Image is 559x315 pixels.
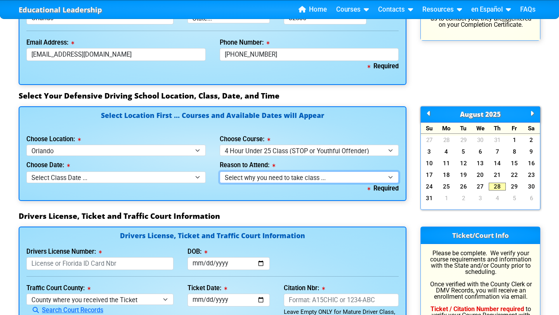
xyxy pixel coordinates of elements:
a: 1 [438,194,455,202]
a: 14 [489,159,506,167]
div: We [472,123,489,134]
a: 25 [438,183,455,190]
label: Citation Nbr: [284,285,325,291]
a: 12 [455,159,472,167]
a: 31 [421,194,438,202]
a: 2 [455,194,472,202]
h3: Select Your Defensive Driving School Location, Class, Date, and Time [19,91,540,100]
a: 3 [472,194,489,202]
div: Tu [455,123,472,134]
a: 13 [472,159,489,167]
input: mm/dd/yyyy [187,294,270,306]
a: 5 [455,148,472,156]
a: Resources [419,4,465,16]
a: Contacts [375,4,416,16]
label: Drivers License Number: [26,249,102,255]
a: 28 [489,183,506,190]
input: Format: A15CHIC or 1234-ABC [284,294,399,306]
span: 2025 [485,110,501,119]
div: Mo [438,123,455,134]
a: 8 [506,148,523,156]
a: 19 [455,171,472,179]
a: 6 [472,148,489,156]
a: 30 [523,183,540,190]
a: 6 [523,194,540,202]
div: Sa [523,123,540,134]
a: 29 [506,183,523,190]
a: 4 [489,194,506,202]
label: Choose Location: [26,136,81,142]
a: 4 [438,148,455,156]
h4: Drivers License, Ticket and Traffic Court Information [26,232,399,241]
a: 22 [506,171,523,179]
a: Home [295,4,330,16]
h3: Ticket/Court Info [421,227,540,244]
input: License or Florida ID Card Nbr [26,257,174,270]
a: 11 [438,159,455,167]
a: 23 [523,171,540,179]
b: Required [368,62,399,70]
input: Where we can reach you [220,48,399,61]
input: myname@domain.com [26,48,206,61]
a: 29 [455,136,472,144]
a: 9 [523,148,540,156]
a: 21 [489,171,506,179]
a: 26 [455,183,472,190]
p: Your email and Phone Number are for us to contact you; they are entered on your Completion Certif... [428,9,533,28]
div: Fr [506,123,523,134]
label: Phone Number: [220,40,269,46]
label: Choose Date: [26,162,70,168]
b: Ticket / Citation Number required [431,305,524,313]
label: Traffic Court County: [26,285,90,291]
a: 2 [523,136,540,144]
a: 28 [438,136,455,144]
a: 27 [421,136,438,144]
label: Reason to Attend: [220,162,275,168]
label: DOB: [187,249,207,255]
a: Search Court Records [26,306,103,314]
input: mm/dd/yyyy [187,257,270,270]
a: 31 [489,136,506,144]
a: 30 [472,136,489,144]
a: en Español [468,4,514,16]
a: FAQs [517,4,539,16]
a: 17 [421,171,438,179]
label: Choose Course: [220,136,270,142]
a: 24 [421,183,438,190]
a: 5 [506,194,523,202]
a: Courses [333,4,372,16]
a: 10 [421,159,438,167]
a: 27 [472,183,489,190]
label: Ticket Date: [187,285,227,291]
a: 16 [523,159,540,167]
a: 20 [472,171,489,179]
label: Email Address: [26,40,74,46]
div: Su [421,123,438,134]
span: August [460,110,484,119]
b: Required [368,185,399,192]
a: 15 [506,159,523,167]
a: 3 [421,148,438,156]
div: Th [489,123,506,134]
a: Educational Leadership [19,3,102,16]
a: 7 [489,148,506,156]
h4: Select Location First ... Courses and Available Dates will Appear [26,112,399,128]
a: 1 [506,136,523,144]
h3: Drivers License, Ticket and Traffic Court Information [19,211,540,221]
a: 18 [438,171,455,179]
